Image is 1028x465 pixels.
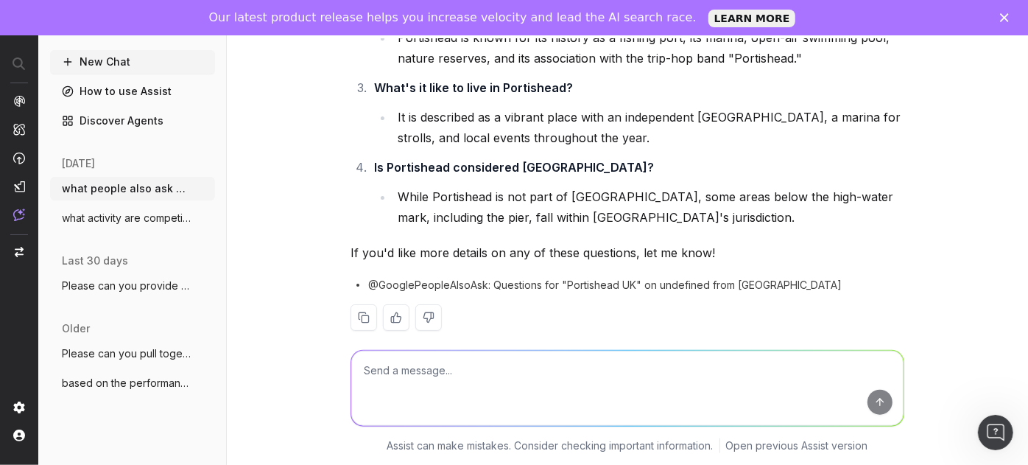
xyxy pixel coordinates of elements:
a: How to use Assist [50,80,215,103]
span: Please can you pull together in bullet p [62,346,191,361]
button: Please can you pull together in bullet p [50,342,215,366]
button: what activity are competitors doing for [50,206,215,230]
button: based on the performance of these URLs o [50,371,215,395]
span: last 30 days [62,254,128,268]
a: Discover Agents [50,109,215,133]
p: If you'd like more details on any of these questions, let me know! [351,242,904,263]
strong: Is Portishead considered [GEOGRAPHIC_DATA]? [374,160,654,175]
span: Please can you provide a full list of SE [62,279,191,293]
img: Studio [13,181,25,192]
span: older [62,321,90,336]
span: based on the performance of these URLs o [62,376,191,391]
img: Switch project [15,247,24,257]
div: Close [1000,13,1015,22]
button: Please can you provide a full list of SE [50,274,215,298]
button: what people also ask questions are comin [50,177,215,200]
span: what people also ask questions are comin [62,181,191,196]
li: It is described as a vibrant place with an independent [GEOGRAPHIC_DATA], a marina for strolls, a... [393,107,904,148]
span: [DATE] [62,156,95,171]
img: Analytics [13,95,25,107]
a: Open previous Assist version [726,438,868,453]
li: While Portishead is not part of [GEOGRAPHIC_DATA], some areas below the high-water mark, includin... [393,186,904,228]
img: Activation [13,152,25,164]
div: Our latest product release helps you increase velocity and lead the AI search race. [209,10,697,25]
strong: What's it like to live in Portishead? [374,80,573,95]
iframe: Intercom live chat [978,415,1013,450]
p: Assist can make mistakes. Consider checking important information. [387,438,714,453]
li: Portishead is known for its history as a fishing port, its marina, open-air swimming pool, nature... [393,27,904,69]
button: New Chat [50,50,215,74]
span: @GooglePeopleAlsoAsk: Questions for "Portishead UK" on undefined from [GEOGRAPHIC_DATA] [368,278,842,293]
img: My account [13,430,25,441]
a: LEARN MORE [708,10,796,27]
img: Intelligence [13,123,25,136]
img: Setting [13,402,25,413]
img: Assist [13,209,25,221]
span: what activity are competitors doing for [62,211,191,225]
